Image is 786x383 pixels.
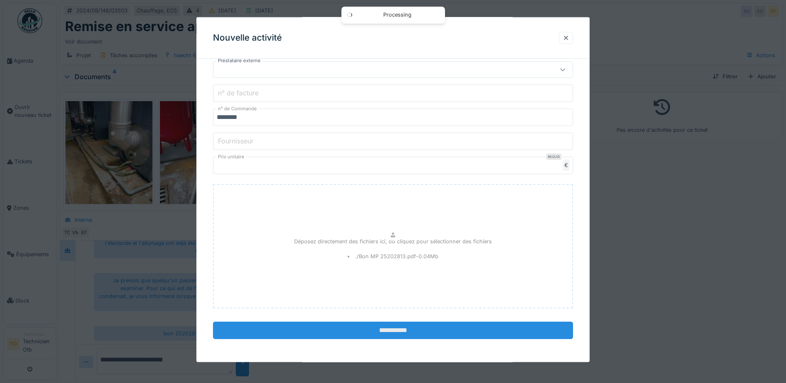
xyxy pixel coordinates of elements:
[563,160,570,171] div: €
[294,238,492,245] p: Déposez directement des fichiers ici, ou cliquez pour sélectionner des fichiers
[213,33,282,43] h3: Nouvelle activité
[348,252,438,260] li: ./Bon MP 25202813.pdf - 0.04 Mb
[216,105,259,112] label: n° de Commande
[216,153,246,160] label: Prix unitaire
[216,88,260,98] label: n° de facture
[216,136,255,146] label: Fournisseur
[546,153,561,160] div: Requis
[358,12,437,19] div: Processing
[216,57,262,64] label: Prestataire externe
